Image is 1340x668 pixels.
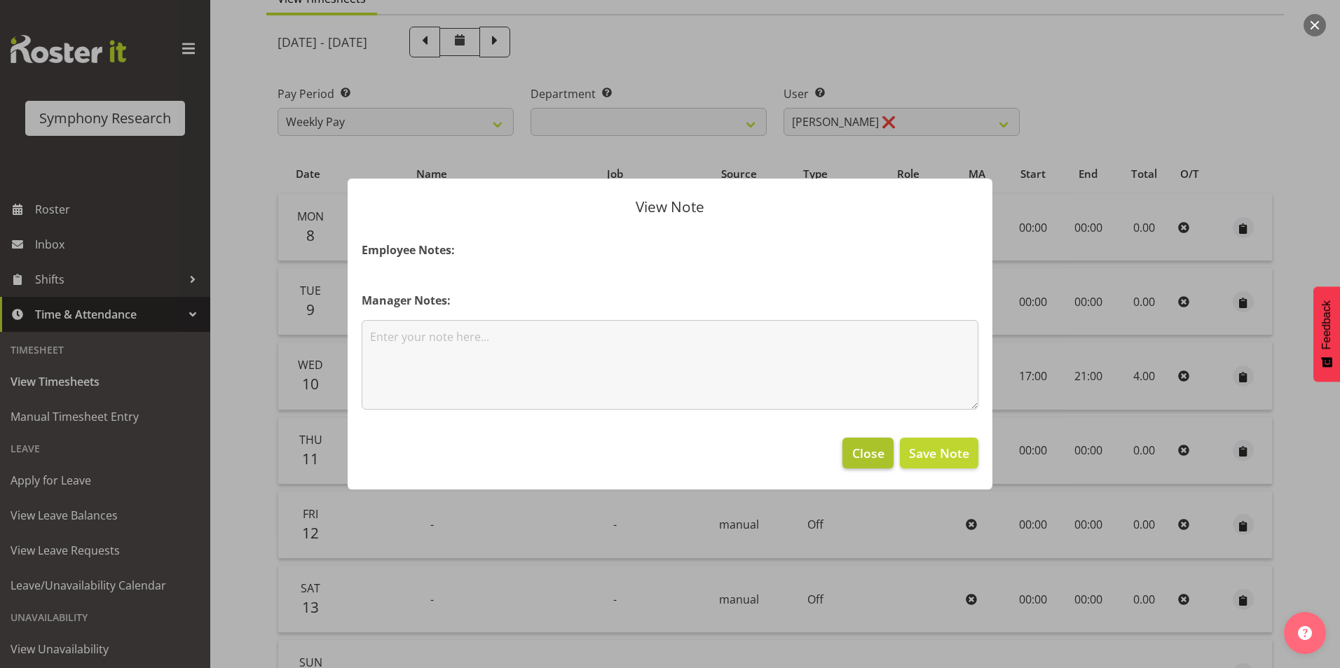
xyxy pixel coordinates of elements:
[362,242,978,258] h4: Employee Notes:
[900,438,978,468] button: Save Note
[1320,300,1333,349] span: Feedback
[1313,286,1340,382] button: Feedback - Show survey
[1298,626,1312,640] img: help-xxl-2.png
[852,444,884,462] span: Close
[362,200,978,214] p: View Note
[842,438,893,468] button: Close
[909,444,969,462] span: Save Note
[362,292,978,309] h4: Manager Notes:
